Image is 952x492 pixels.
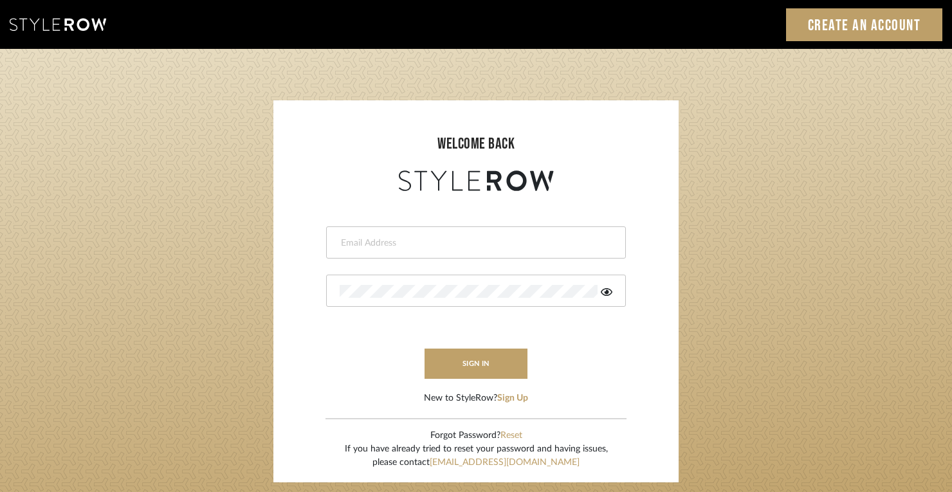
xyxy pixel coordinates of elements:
div: Forgot Password? [345,429,608,442]
button: sign in [425,349,527,379]
input: Email Address [340,237,609,250]
div: If you have already tried to reset your password and having issues, please contact [345,442,608,469]
a: [EMAIL_ADDRESS][DOMAIN_NAME] [430,458,580,467]
a: Create an Account [786,8,943,41]
button: Reset [500,429,522,442]
button: Sign Up [497,392,528,405]
div: welcome back [286,132,666,156]
div: New to StyleRow? [424,392,528,405]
